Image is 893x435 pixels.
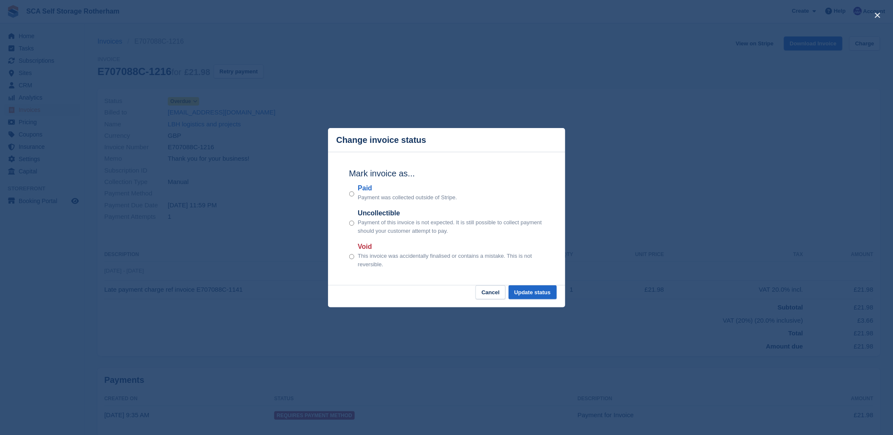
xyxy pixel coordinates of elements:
p: Payment was collected outside of Stripe. [358,193,457,202]
label: Paid [358,183,457,193]
p: Payment of this invoice is not expected. It is still possible to collect payment should your cust... [358,218,544,235]
p: This invoice was accidentally finalised or contains a mistake. This is not reversible. [358,252,544,268]
button: Update status [509,285,557,299]
label: Void [358,242,544,252]
h2: Mark invoice as... [349,167,544,180]
p: Change invoice status [337,135,426,145]
label: Uncollectible [358,208,544,218]
button: Cancel [476,285,506,299]
button: close [871,8,885,22]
